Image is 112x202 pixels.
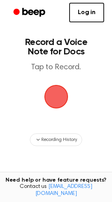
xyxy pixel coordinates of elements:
[14,38,98,56] h1: Record a Voice Note for Docs
[35,184,92,197] a: [EMAIL_ADDRESS][DOMAIN_NAME]
[44,85,68,108] button: Beep Logo
[41,136,77,143] span: Recording History
[8,5,52,20] a: Beep
[14,63,98,72] p: Tap to Record.
[30,133,82,146] button: Recording History
[5,184,107,197] span: Contact us
[69,3,104,22] a: Log in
